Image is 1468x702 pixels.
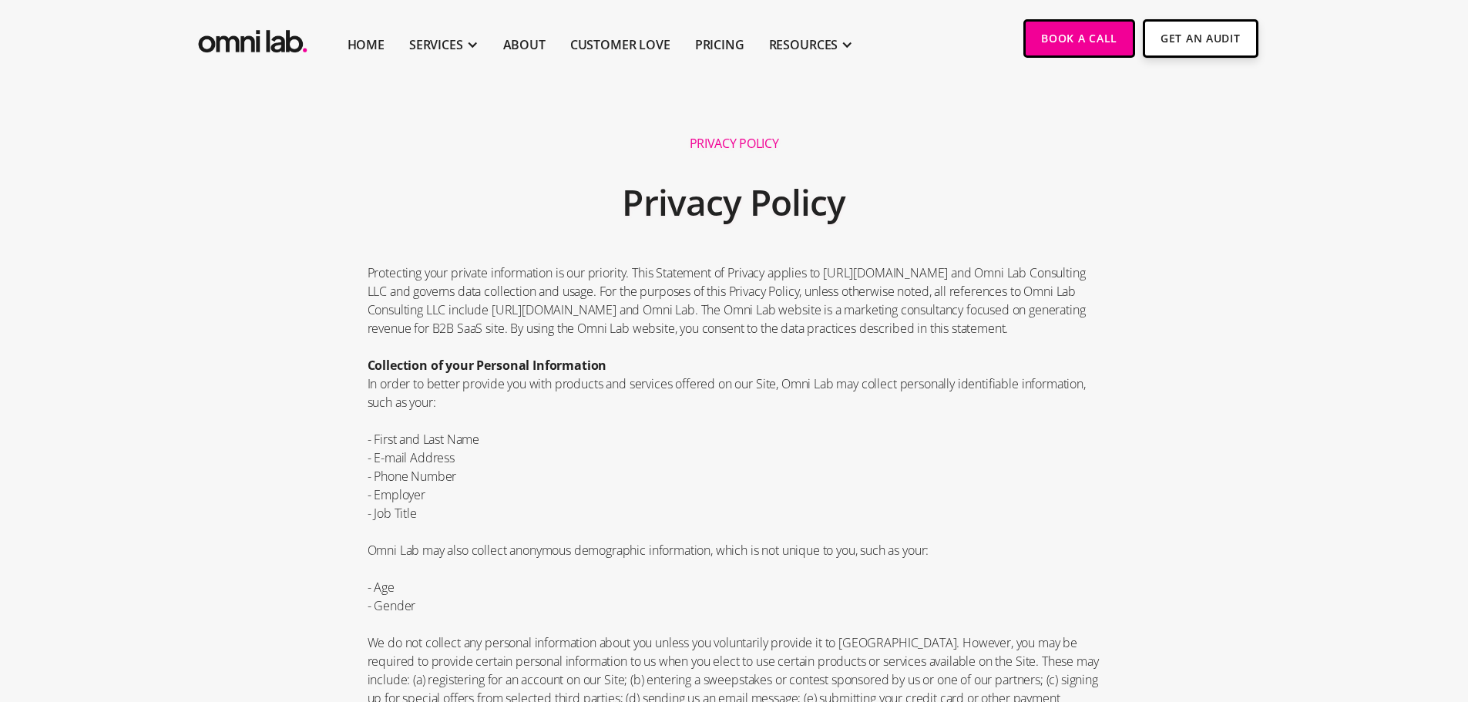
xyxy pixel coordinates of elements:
p: Omni Lab may also collect anonymous demographic information, which is not unique to you, such as ... [368,541,1101,559]
p: - Phone Number [368,467,1101,485]
a: home [195,19,311,57]
a: Pricing [695,35,744,54]
a: About [503,35,546,54]
div: RESOURCES [769,35,838,54]
p: In order to better provide you with products and services offered on our Site, Omni Lab may colle... [368,375,1101,411]
p: - First and Last Name [368,430,1101,448]
a: Book a Call [1023,19,1135,58]
iframe: Chat Widget [1191,523,1468,702]
p: - E-mail Address [368,448,1101,467]
a: Get An Audit [1143,19,1258,58]
p: Protecting your private information is our priority. This Statement of Privacy applies to [URL][D... [368,264,1101,338]
strong: Collection of your Personal Information [368,357,607,374]
a: Home [348,35,385,54]
p: - Employer [368,485,1101,504]
p: - Gender [368,596,1101,615]
h1: Privacy Policy [690,136,779,152]
p: - Age [368,578,1101,596]
a: Customer Love [570,35,670,54]
div: SERVICES [409,35,463,54]
p: - Job Title [368,504,1101,522]
img: Omni Lab: B2B SaaS Demand Generation Agency [195,19,311,57]
h2: Privacy Policy [622,172,845,233]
